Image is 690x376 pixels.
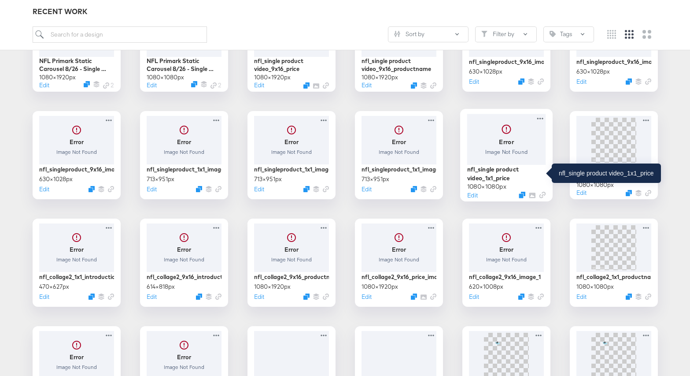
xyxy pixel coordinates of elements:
div: NFL Primark Static Carousel 8/26 - Single Image [147,57,221,73]
div: nfl_singleproduct_1x1_image_2 [254,165,329,174]
svg: Small grid [607,30,616,39]
div: nfl_singleproduct_1x1_image_1 [362,165,436,174]
div: 1080 × 1080 px [576,283,614,291]
svg: Link [645,78,651,85]
button: Edit [147,293,157,301]
button: Duplicate [626,190,632,196]
div: ErrorImage Not Foundnfl_collage2_1x1_introduction_image_1470×627pxEditDuplicate [33,219,121,307]
button: Edit [362,185,372,194]
div: 2 [210,81,221,89]
svg: Link [210,82,217,89]
div: 713 × 951 px [254,175,282,183]
button: Duplicate [303,186,310,192]
button: Edit [254,185,264,194]
div: 630 × 1028 px [39,175,73,183]
button: Duplicate [84,81,90,87]
button: Edit [576,78,587,86]
div: 1080 × 1920 px [362,73,398,82]
svg: Duplicate [191,81,197,87]
svg: Link [645,190,651,196]
button: Duplicate [411,294,417,300]
button: Edit [254,81,264,89]
button: Edit [254,293,264,301]
div: 1080 × 1080 px [576,181,614,189]
div: ErrorImage Not Foundnfl_singleproduct_1x1_image_2713×951pxEditDuplicate [247,111,336,199]
button: Edit [39,293,49,301]
div: nfl_collage2_9x16_price_image [362,273,436,281]
svg: Link [645,294,651,300]
svg: Duplicate [196,294,202,300]
div: 713 × 951 px [147,175,174,183]
div: nfl_collage2_1x1_introduction_image_1 [39,273,114,281]
button: TagTags [543,26,594,42]
div: nfl_single product video_9x16_price [254,57,329,73]
button: FilterFilter by [475,26,537,42]
svg: Link [103,82,109,89]
svg: Link [108,186,114,192]
svg: Link [430,294,436,300]
svg: Duplicate [626,78,632,85]
div: ErrorImage Not Foundnfl_single product video_1x1_price1080×1080pxEditDuplicate [460,109,553,201]
div: nfl_single product video_1x1_price [467,165,546,182]
div: nfl_collage2_1x1_productname_image [576,273,651,281]
button: Edit [469,293,479,301]
div: nfl_single product video_1x1_productname1080×1080pxEditDuplicate [570,111,658,199]
svg: Link [323,294,329,300]
div: ErrorImage Not Foundnfl_collage2_9x16_image_1620×1008pxEditDuplicate [462,219,550,307]
svg: Link [108,294,114,300]
svg: Duplicate [626,294,632,300]
svg: Large grid [642,30,651,39]
button: Edit [147,185,157,194]
svg: Link [430,82,436,89]
svg: Filter [481,31,487,37]
button: Duplicate [89,294,95,300]
svg: Link [539,192,546,198]
svg: Duplicate [89,186,95,192]
div: nfl_collage2_1x1_productname_image1080×1080pxEditDuplicate [570,219,658,307]
button: Edit [39,185,49,194]
svg: Link [215,294,221,300]
div: 2 [103,81,114,89]
svg: Duplicate [518,294,524,300]
button: Edit [147,81,157,89]
div: RECENT WORK [33,7,658,17]
svg: Duplicate [196,186,202,192]
svg: Link [430,186,436,192]
svg: Duplicate [411,186,417,192]
div: 1080 × 1920 px [39,73,76,82]
button: Duplicate [518,78,524,85]
div: nfl_single product video_9x16_productname [362,57,436,73]
div: 620 × 1008 px [469,283,503,291]
svg: Link [538,78,544,85]
div: ErrorImage Not Foundnfl_collage2_9x16_productname_image1080×1920pxEditDuplicate [247,219,336,307]
svg: Medium grid [625,30,634,39]
div: nfl_collage2_9x16_image_1 [469,273,541,281]
div: nfl_collage2_9x16_introduction_image_1 [147,273,221,281]
button: Edit [362,81,372,89]
svg: Sliders [394,31,400,37]
svg: Link [323,186,329,192]
div: nfl_collage2_9x16_productname_image [254,273,329,281]
svg: Duplicate [303,82,310,89]
div: 1080 × 1920 px [362,283,398,291]
div: nfl_single product video_1x1_productname [576,164,651,181]
button: Edit [362,293,372,301]
svg: Duplicate [411,82,417,89]
div: 614 × 818 px [147,283,175,291]
svg: Duplicate [519,192,525,198]
div: ErrorImage Not Foundnfl_collage2_9x16_introduction_image_1614×818pxEditDuplicate [140,219,228,307]
svg: Link [538,294,544,300]
button: Edit [467,190,477,199]
button: Edit [469,78,479,86]
div: nfl_singleproduct_9x16_image_1 [39,165,114,174]
div: nfl_singleproduct_9x16_image_2 [576,58,651,66]
button: SlidersSort by [388,26,469,42]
